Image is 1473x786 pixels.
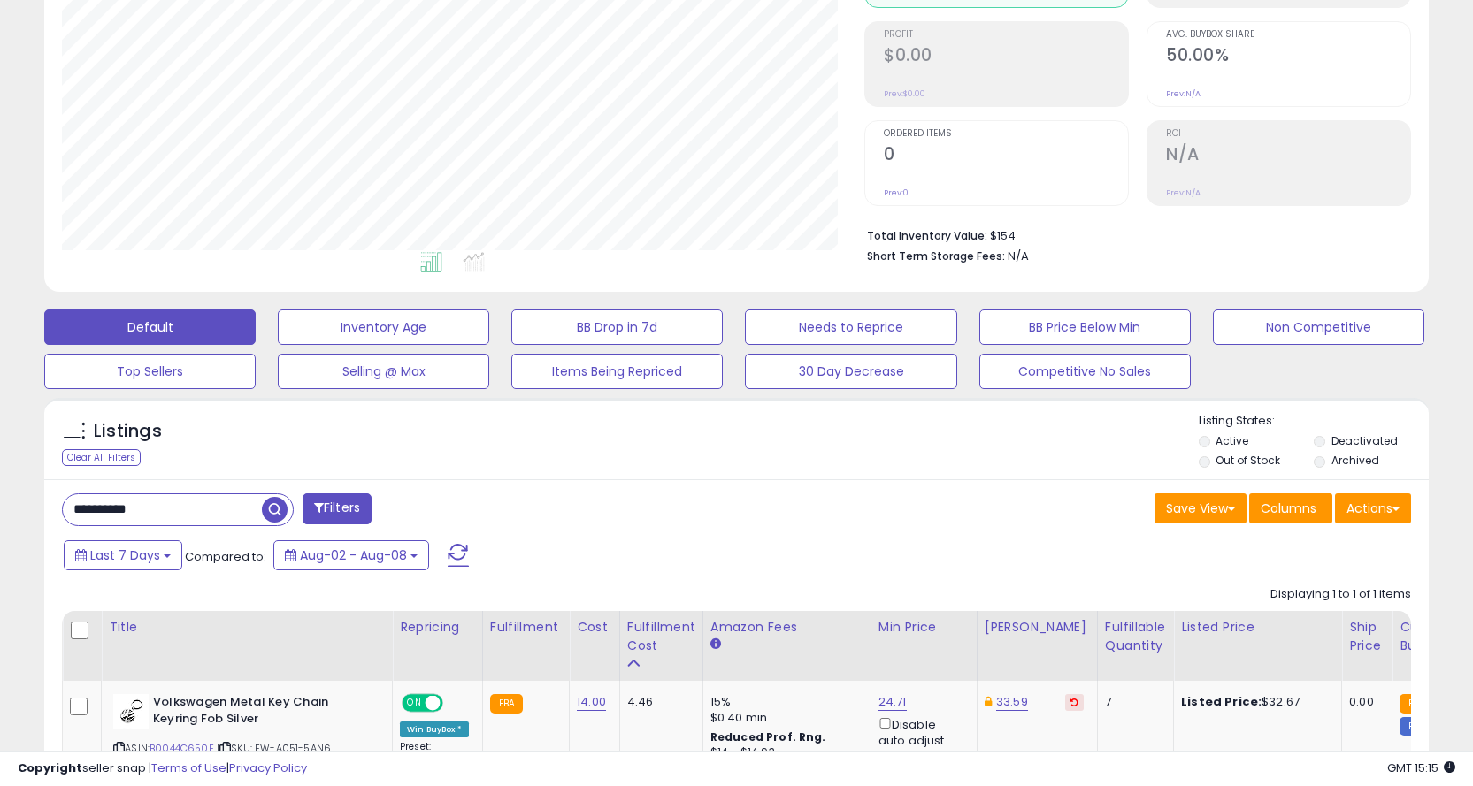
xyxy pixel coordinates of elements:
li: $154 [867,224,1398,245]
button: Items Being Repriced [511,354,723,389]
b: Short Term Storage Fees: [867,248,1005,263]
small: Amazon Fees. [710,637,721,652]
span: N/A [1008,248,1029,264]
a: Terms of Use [151,759,226,776]
div: Cost [577,618,612,637]
div: Win BuyBox * [400,721,469,737]
div: Disable auto adjust min [878,714,963,766]
small: Prev: N/A [1166,187,1201,198]
b: Volkswagen Metal Key Chain Keyring Fob Silver [153,694,368,731]
b: Total Inventory Value: [867,228,987,243]
span: Profit [884,30,1128,40]
button: Save View [1155,493,1247,523]
a: 24.71 [878,693,907,711]
small: FBA [490,694,523,714]
small: FBA [1400,694,1432,714]
button: Default [44,309,256,345]
h2: 50.00% [1166,45,1410,69]
span: 2025-08-16 15:15 GMT [1387,759,1455,776]
p: Listing States: [1199,413,1429,430]
button: 30 Day Decrease [745,354,956,389]
label: Archived [1331,453,1379,468]
b: Reduced Prof. Rng. [710,729,826,744]
span: Aug-02 - Aug-08 [300,546,407,564]
span: Avg. Buybox Share [1166,30,1410,40]
b: Listed Price: [1181,693,1262,710]
label: Out of Stock [1216,453,1280,468]
div: [PERSON_NAME] [985,618,1090,637]
img: 31G76lpwbmL._SL40_.jpg [113,694,149,729]
div: Fulfillment [490,618,562,637]
button: Competitive No Sales [979,354,1191,389]
span: ROI [1166,129,1410,139]
small: Prev: 0 [884,187,909,198]
span: Compared to: [185,548,266,565]
div: Amazon Fees [710,618,863,637]
div: Displaying 1 to 1 of 1 items [1270,586,1411,603]
button: Non Competitive [1213,309,1424,345]
button: Columns [1249,493,1332,523]
h2: 0 [884,144,1128,168]
div: Listed Price [1181,618,1334,637]
span: Columns [1261,500,1316,517]
button: Top Sellers [44,354,256,389]
button: Filters [303,493,372,524]
div: Min Price [878,618,970,637]
a: 14.00 [577,693,606,711]
strong: Copyright [18,759,82,776]
span: ON [403,696,426,711]
div: 15% [710,694,857,710]
small: FBM [1400,717,1434,736]
div: Fulfillment Cost [627,618,695,655]
div: Title [109,618,385,637]
a: 33.59 [996,693,1028,711]
span: Ordered Items [884,129,1128,139]
span: Last 7 Days [90,546,160,564]
div: $0.40 min [710,710,857,726]
div: $32.67 [1181,694,1328,710]
label: Deactivated [1331,433,1398,448]
label: Active [1216,433,1248,448]
h2: N/A [1166,144,1410,168]
div: seller snap | | [18,760,307,777]
div: 0.00 [1349,694,1378,710]
button: Aug-02 - Aug-08 [273,540,429,570]
h5: Listings [94,419,162,444]
div: Repricing [400,618,475,637]
div: Ship Price [1349,618,1385,655]
h2: $0.00 [884,45,1128,69]
button: Last 7 Days [64,540,182,570]
button: Inventory Age [278,309,489,345]
button: BB Drop in 7d [511,309,723,345]
div: 7 [1105,694,1160,710]
button: Selling @ Max [278,354,489,389]
a: Privacy Policy [229,759,307,776]
div: Fulfillable Quantity [1105,618,1166,655]
small: Prev: N/A [1166,88,1201,99]
button: Needs to Reprice [745,309,956,345]
div: Clear All Filters [62,449,141,466]
span: OFF [441,696,469,711]
small: Prev: $0.00 [884,88,925,99]
div: 4.46 [627,694,689,710]
button: Actions [1335,493,1411,523]
button: BB Price Below Min [979,309,1191,345]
